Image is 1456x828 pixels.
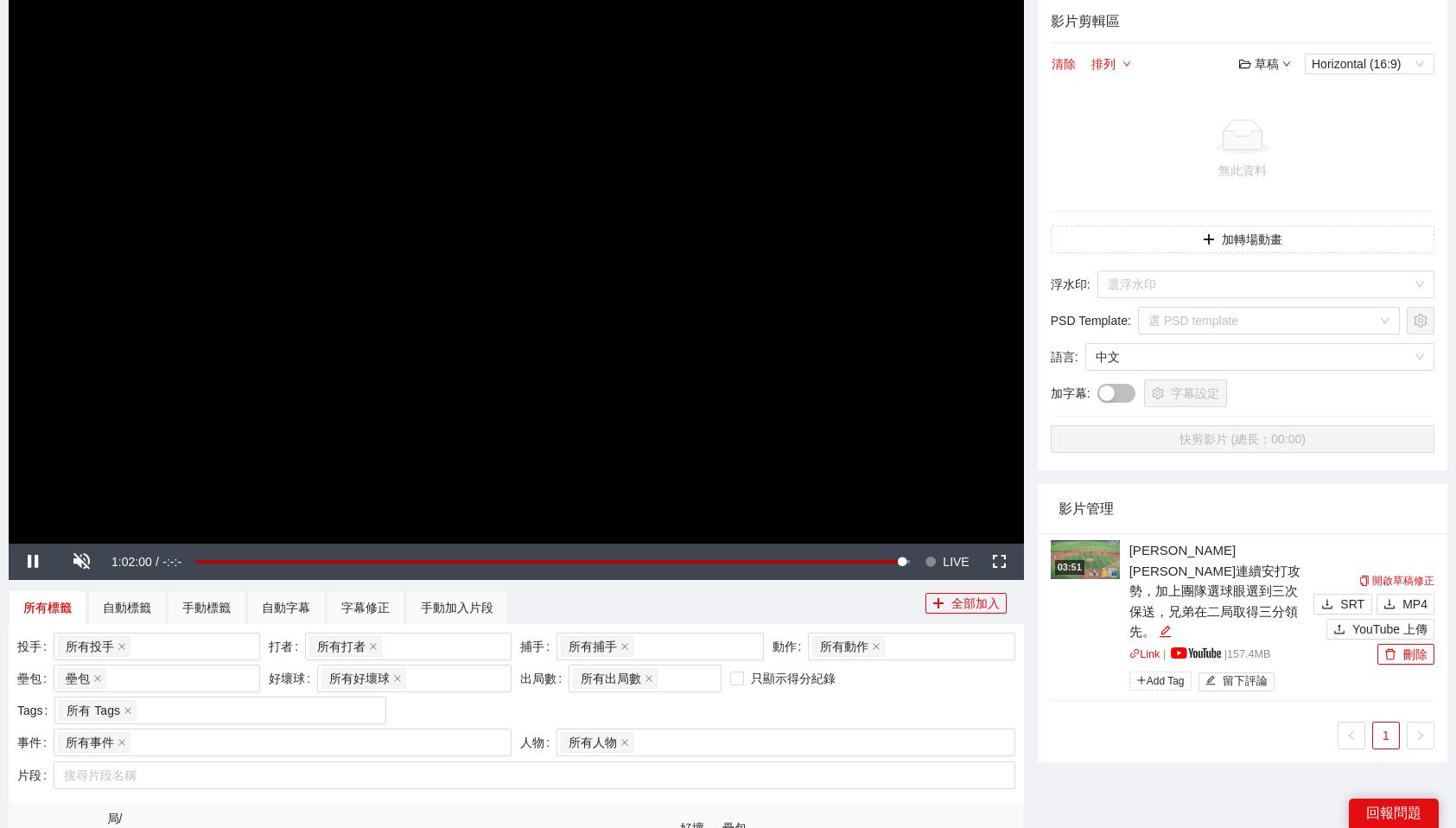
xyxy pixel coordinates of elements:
span: close [369,642,378,651]
span: plus [932,597,944,611]
span: 1:02:00 [111,555,152,569]
span: Add Tag [1129,672,1192,691]
span: LIVE [943,544,969,580]
span: close [620,738,629,747]
button: Pause [9,544,57,580]
button: Fullscreen [976,544,1024,580]
span: -:-:- [162,555,181,569]
div: 手動標籤 [182,598,231,617]
span: right [1415,730,1426,741]
span: close [872,642,881,651]
div: Progress Bar [196,560,910,564]
span: 所有動作 [820,637,868,656]
span: 所有 Tags [67,701,119,720]
a: 1 [1373,723,1399,748]
li: 下一頁 [1407,722,1434,749]
div: 回報問題 [1349,799,1439,828]
button: 排列down [1090,54,1132,74]
span: 語言 : [1051,347,1078,366]
button: right [1407,722,1434,749]
span: 所有事件 [66,733,114,752]
li: 1 [1372,722,1400,749]
span: close [118,642,126,651]
span: link [1129,648,1141,659]
div: 03:51 [1055,560,1084,575]
span: SRT [1340,595,1364,614]
li: 上一頁 [1338,722,1365,749]
button: downloadSRT [1313,594,1372,615]
span: plus [1136,675,1147,685]
span: 所有打者 [317,637,366,656]
div: 自動字幕 [262,598,310,617]
img: 6b14c042-8541-4717-a5dc-bf9073cf0784.jpg [1051,540,1120,579]
span: down [1122,60,1131,70]
span: close [645,674,653,683]
button: uploadYouTube 上傳 [1326,619,1434,640]
span: 所有動作 [812,636,885,657]
span: Horizontal (16:9) [1312,54,1427,73]
label: 出局數 [520,665,569,692]
span: PSD Template : [1051,311,1131,330]
span: 壘包 [58,668,106,689]
span: delete [1384,648,1396,662]
img: yt_logo_rgb_light.a676ea31.png [1171,647,1221,659]
span: 所有捕手 [569,637,617,656]
button: 快剪影片 (總長：00:00) [1051,425,1434,453]
div: 字幕修正 [341,598,390,617]
button: setting字幕設定 [1144,379,1227,407]
div: 編輯 [1159,621,1172,642]
div: 草稿 [1239,54,1291,73]
div: 自動標籤 [103,598,151,617]
a: 開啟草稿修正 [1359,575,1434,587]
div: 所有標籤 [23,598,72,617]
span: 壘包 [66,669,90,688]
span: 浮水印 : [1051,275,1090,294]
span: 中文 [1096,344,1424,370]
span: 所有出局數 [581,669,641,688]
h4: 影片剪輯區 [1051,10,1434,32]
span: 所有人物 [569,733,617,752]
a: linkLink [1129,648,1160,660]
div: [PERSON_NAME][PERSON_NAME]連續安打攻勢，加上團隊選球眼選到三次保送，兄弟在二局取得三分領先。 [1129,540,1309,642]
label: 壘包 [17,665,54,692]
span: close [620,642,629,651]
div: 無此資料 [1058,161,1427,180]
span: 所有投手 [66,637,114,656]
span: download [1321,598,1333,612]
span: upload [1333,623,1345,637]
label: 打者 [269,633,305,660]
span: 只顯示得分紀錄 [744,669,842,688]
div: 影片管理 [1059,484,1427,533]
label: 動作 [773,633,809,660]
span: copy [1359,576,1370,586]
button: left [1338,722,1365,749]
button: delete刪除 [1377,644,1434,665]
span: MP4 [1402,595,1427,614]
span: close [118,738,126,747]
label: Tags [17,697,54,724]
label: 人物 [520,729,556,756]
span: 加字幕 : [1051,384,1090,403]
span: down [1282,60,1291,68]
span: YouTube 上傳 [1352,620,1427,639]
span: edit [1159,625,1172,638]
span: close [93,674,102,683]
label: 捕手 [520,633,556,660]
button: Seek to live, currently behind live [919,544,975,580]
button: downloadMP4 [1377,594,1434,615]
span: left [1346,730,1357,741]
label: 片段 [17,761,54,789]
span: 所有出局數 [573,668,658,689]
button: 清除 [1051,54,1077,74]
span: edit [1205,675,1217,688]
button: edit留下評論 [1198,672,1275,691]
span: 所有好壞球 [321,668,406,689]
span: 所有好壞球 [329,669,390,688]
button: setting [1407,307,1434,334]
label: 事件 [17,729,54,756]
label: 投手 [17,633,54,660]
button: Unmute [57,544,105,580]
span: download [1383,598,1396,612]
p: | | 157.4 MB [1129,646,1309,664]
span: folder-open [1239,58,1251,70]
